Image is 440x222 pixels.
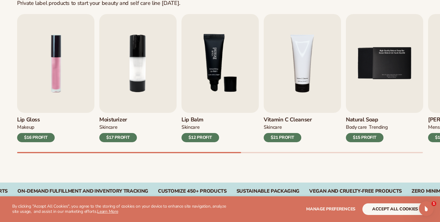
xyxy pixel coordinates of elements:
[428,124,440,131] div: mens
[346,124,367,131] div: BODY Care
[264,117,312,123] h3: Vitamin C Cleanser
[264,14,341,142] a: 4 / 9
[17,14,94,142] a: 1 / 9
[182,124,200,131] div: SKINCARE
[12,204,230,214] p: By clicking "Accept All Cookies", you agree to the storing of cookies on your device to enhance s...
[346,117,388,123] h3: Natural Soap
[309,188,402,194] div: VEGAN AND CRUELTY-FREE PRODUCTS
[306,203,355,215] button: Manage preferences
[306,206,355,212] span: Manage preferences
[17,133,55,142] div: $16 PROFIT
[362,203,428,215] button: accept all cookies
[264,124,282,131] div: Skincare
[158,188,227,194] div: CUSTOMIZE 450+ PRODUCTS
[97,209,118,214] a: Learn More
[99,133,137,142] div: $17 PROFIT
[182,133,219,142] div: $12 PROFIT
[431,201,436,206] span: 1
[419,201,434,216] iframe: Intercom live chat
[99,117,137,123] h3: Moisturizer
[17,117,55,123] h3: Lip Gloss
[264,133,301,142] div: $21 PROFIT
[346,14,423,142] a: 5 / 9
[17,124,34,131] div: MAKEUP
[99,124,117,131] div: SKINCARE
[17,188,148,194] div: On-Demand Fulfillment and Inventory Tracking
[182,14,259,113] img: Shopify Image 7
[99,14,177,142] a: 2 / 9
[346,133,383,142] div: $15 PROFIT
[237,188,299,194] div: SUSTAINABLE PACKAGING
[182,14,259,142] a: 3 / 9
[182,117,219,123] h3: Lip Balm
[369,124,387,131] div: TRENDING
